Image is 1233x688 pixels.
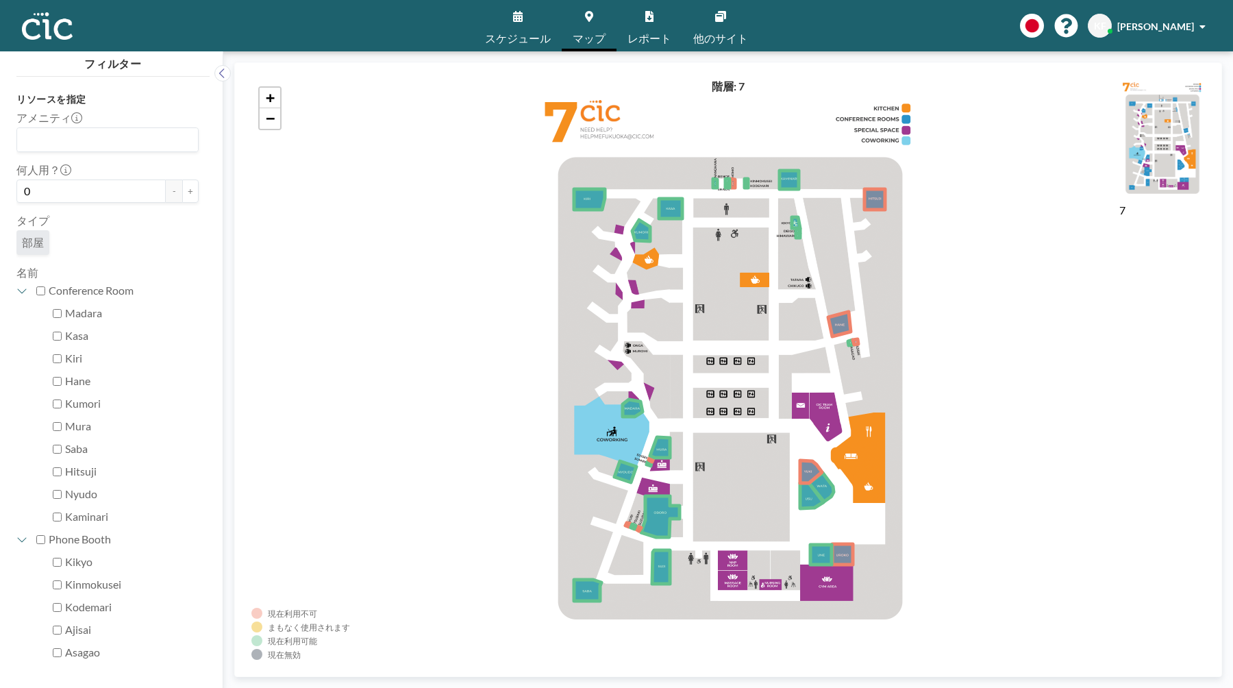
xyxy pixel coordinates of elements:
[65,646,199,659] label: Asagao
[166,180,182,203] button: -
[268,622,350,632] div: まもなく使用されます
[65,487,199,501] label: Nyudo
[260,88,280,108] a: Zoom in
[268,636,317,646] div: 現在利用可能
[16,111,82,125] label: アメニティ
[65,623,199,637] label: Ajisai
[49,532,199,546] label: Phone Booth
[693,33,748,44] span: 他のサイト
[16,163,71,177] label: 何人用？
[266,110,275,127] span: −
[65,555,199,569] label: Kikyo
[22,236,44,249] span: 部屋
[16,51,210,71] h4: フィルター
[65,465,199,478] label: Hitsuji
[65,578,199,591] label: Kinmokusei
[49,284,199,297] label: Conference Room
[1119,79,1205,201] img: e756fe08e05d43b3754d147caf3627ee.png
[627,33,671,44] span: レポート
[16,93,199,106] h3: リソースを指定
[1094,20,1106,32] span: KF
[65,510,199,524] label: Kaminari
[65,374,199,388] label: Hane
[1119,204,1125,217] label: 7
[485,33,551,44] span: スケジュール
[65,329,199,343] label: Kasa
[65,397,199,410] label: Kumori
[22,12,73,40] img: organization-logo
[16,214,49,228] label: タイプ
[268,609,317,619] div: 現在利用不可
[182,180,199,203] button: +
[65,352,199,365] label: Kiri
[712,79,745,93] h4: 階層: 7
[65,419,199,433] label: Mura
[65,306,199,320] label: Madara
[260,108,280,129] a: Zoom out
[65,600,199,614] label: Kodemari
[17,128,198,151] div: Search for option
[268,650,301,660] div: 現在無効
[266,89,275,106] span: +
[1117,21,1194,32] span: [PERSON_NAME]
[18,131,190,149] input: Search for option
[16,266,38,279] label: 名前
[573,33,606,44] span: マップ
[65,442,199,456] label: Saba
